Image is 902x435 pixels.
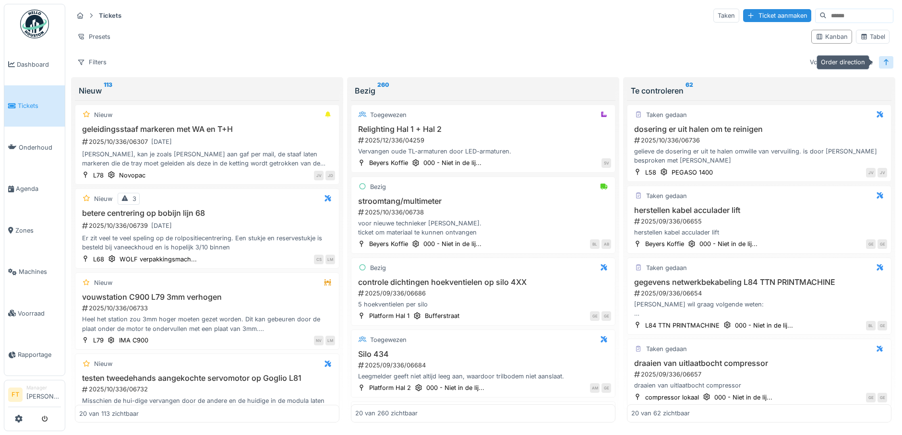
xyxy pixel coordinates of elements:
div: Beyers Koffie [645,239,684,248]
div: JV [878,168,887,177]
sup: 62 [686,85,693,96]
div: Nieuw [79,85,336,96]
div: Misschien de hui-dige vervangen door de andere en de huidige in de modula laten leggen [79,396,335,414]
div: JD [325,171,335,180]
div: CS [314,255,324,264]
div: Taken gedaan [646,344,687,353]
div: Toegewezen [370,335,407,344]
a: Rapportage [4,334,65,376]
div: WOLF verpakkingsmach... [120,255,197,264]
li: FT [8,388,23,402]
div: Te controleren [631,85,888,96]
div: Bezig [370,182,386,191]
h3: geleidingsstaaf markeren met WA en T+H [79,125,335,134]
div: 3 [132,194,136,203]
li: [PERSON_NAME] [26,384,61,405]
div: Leegmelder geeft niet altijd leeg aan, waardoor trilbodem niet aanslaat. [355,372,611,381]
h3: dosering er uit halen om te reinigen [631,125,887,134]
h3: draaien van uitlaatbocht compressor [631,359,887,368]
div: Kanban [816,32,848,41]
div: [DATE] [151,137,172,146]
div: voor nieuwe technieker [PERSON_NAME]. ticket om materiaal te kunnen ontvangen [355,219,611,237]
div: Bezig [370,263,386,272]
sup: 113 [104,85,112,96]
span: Agenda [16,184,61,193]
span: Voorraad [18,309,61,318]
div: Beyers Koffie [369,239,408,248]
h3: betere centrering op bobijn lijn 68 [79,209,335,218]
h3: controle dichtingen hoekventielen op silo 4XX [355,278,611,287]
div: Nieuw [94,194,112,203]
div: 5 hoekventielen per silo [355,300,611,309]
div: 2025/09/336/06654 [633,289,887,298]
div: [PERSON_NAME] wil graag volgende weten: - bekabeling: gelabelled, waar afgemonteerd (begin/einde)... [631,300,887,318]
a: Zones [4,210,65,251]
div: 2025/10/336/06307 [81,136,335,148]
div: 20 van 62 zichtbaar [631,409,690,418]
div: 2025/10/336/06732 [81,385,335,394]
div: Er zit veel te veel speling op de rolpositiecentrering. Een stukje en reservestukje is besteld bi... [79,234,335,252]
div: GE [878,393,887,402]
div: IMA C900 [119,336,148,345]
h3: testen tweedehands aangekochte servomotor op Goglio L81 [79,374,335,383]
a: FT Manager[PERSON_NAME] [8,384,61,407]
div: Tabel [860,32,885,41]
div: Order direction [817,55,869,69]
div: gelieve de dosering er uit te halen omwille van vervuiling. is door [PERSON_NAME] besproken met [... [631,147,887,165]
h3: stroomtang/multimeter [355,197,611,206]
div: compressor lokaal [645,393,699,402]
div: 2025/10/336/06738 [357,208,611,217]
h3: vouwstation C900 L79 3mm verhogen [79,293,335,302]
div: GE [601,383,611,393]
div: L84 TTN PRINTMACHINE [645,321,720,330]
div: BL [866,321,876,330]
div: 2025/10/336/06733 [81,304,335,313]
h3: gegevens netwerkbekabeling L84 TTN PRINTMACHINE [631,278,887,287]
div: AM [590,383,600,393]
a: Onderhoud [4,127,65,168]
div: 000 - Niet in de lij... [426,383,484,392]
div: AB [601,239,611,249]
div: Ticket aanmaken [743,9,811,22]
div: 2025/12/336/04259 [357,136,611,145]
a: Machines [4,251,65,293]
strong: Tickets [95,11,125,20]
div: Beyers Koffie [369,158,408,167]
div: JV [866,168,876,177]
div: Filters [73,55,111,69]
div: LM [325,336,335,345]
a: Agenda [4,168,65,210]
div: Bufferstraat [425,311,459,320]
div: L79 [93,336,104,345]
div: draaien van uitlaatbocht compressor [631,381,887,390]
div: [PERSON_NAME], kan je zoals [PERSON_NAME] aan gaf per mail, de staaf laten markeren die de tray m... [79,150,335,168]
div: 000 - Niet in de lij... [423,158,481,167]
div: Novopac [119,171,145,180]
a: Tickets [4,85,65,127]
div: 2025/09/336/06686 [357,289,611,298]
h3: Silo 434 [355,350,611,359]
h3: herstellen kabel acculader lift [631,206,887,215]
div: Presets [73,30,115,44]
div: L68 [93,255,104,264]
div: GE [878,321,887,330]
div: Taken gedaan [646,110,687,119]
div: Toegewezen [370,110,407,119]
div: Volgorde op Deadline [806,55,877,69]
div: 2025/09/336/06655 [633,217,887,226]
div: Platform Hal 2 [369,383,411,392]
a: Dashboard [4,44,65,85]
span: Rapportage [18,350,61,359]
div: Nieuw [94,110,112,119]
div: 20 van 260 zichtbaar [355,409,418,418]
div: PEGASO 1400 [672,168,713,177]
div: Platform Hal 1 [369,311,409,320]
div: Nieuw [94,278,112,287]
div: GE [878,239,887,249]
div: 2025/10/336/06739 [81,220,335,232]
div: Taken gedaan [646,191,687,200]
span: Machines [19,267,61,276]
div: L78 [93,171,104,180]
div: GE [590,311,600,321]
div: 000 - Niet in de lij... [735,321,793,330]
